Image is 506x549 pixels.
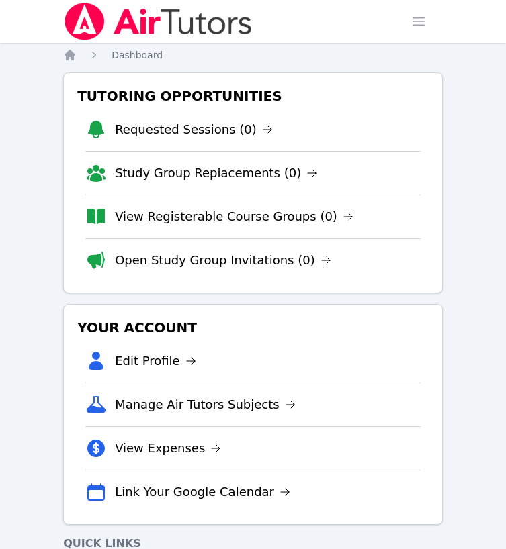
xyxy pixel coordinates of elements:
a: Study Group Replacements (0) [115,164,317,183]
a: Open Study Group Invitations (0) [115,251,331,270]
a: Link Your Google Calendar [115,483,290,501]
a: Requested Sessions (0) [115,120,273,139]
a: Manage Air Tutors Subjects [115,395,296,414]
a: View Expenses [115,439,221,458]
a: Dashboard [112,48,163,62]
h3: Tutoring Opportunities [75,84,431,108]
img: Air Tutors [63,3,253,40]
h3: Your Account [75,315,431,340]
a: Edit Profile [115,352,196,370]
nav: Breadcrumb [63,48,443,62]
a: View Registerable Course Groups (0) [115,207,353,226]
span: Dashboard [112,50,163,60]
